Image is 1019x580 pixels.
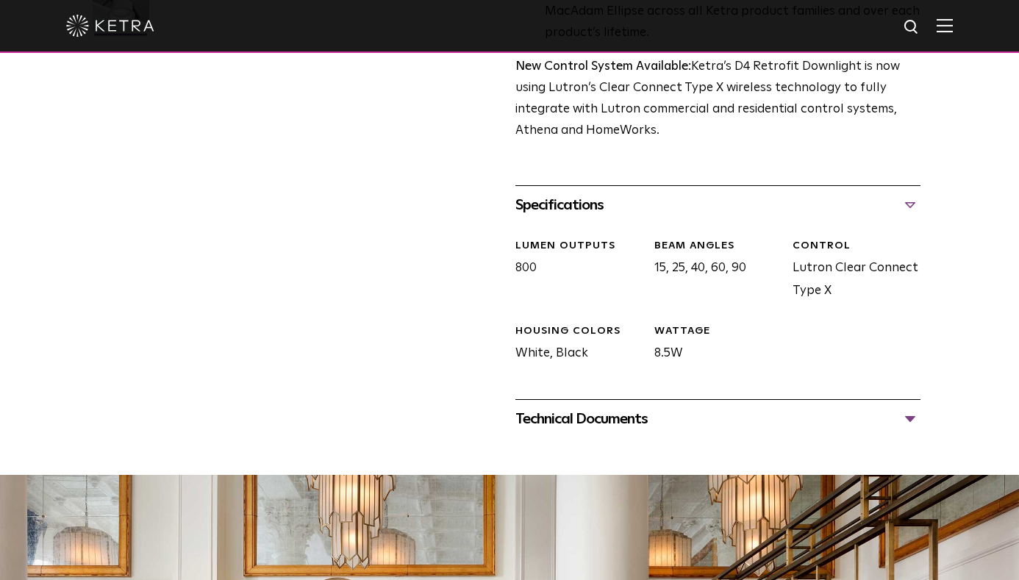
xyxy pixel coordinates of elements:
img: search icon [903,18,921,37]
div: CONTROL [793,239,920,254]
img: Hamburger%20Nav.svg [937,18,953,32]
strong: New Control System Available: [515,60,691,73]
div: 15, 25, 40, 60, 90 [643,239,782,302]
div: Lutron Clear Connect Type X [782,239,920,302]
div: Beam Angles [654,239,782,254]
p: Ketra’s D4 Retrofit Downlight is now using Lutron’s Clear Connect Type X wireless technology to f... [515,57,920,142]
div: Specifications [515,193,920,217]
div: Technical Documents [515,407,920,431]
div: WATTAGE [654,324,782,339]
div: 800 [504,239,643,302]
img: ketra-logo-2019-white [66,15,154,37]
div: HOUSING COLORS [515,324,643,339]
div: White, Black [504,324,643,365]
div: 8.5W [643,324,782,365]
div: LUMEN OUTPUTS [515,239,643,254]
